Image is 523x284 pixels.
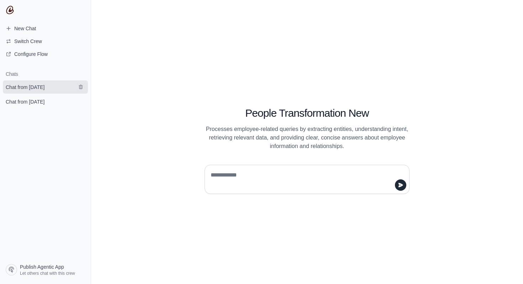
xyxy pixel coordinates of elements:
[14,25,36,32] span: New Chat
[3,36,88,47] button: Switch Crew
[3,23,88,34] a: New Chat
[3,95,88,108] a: Chat from [DATE]
[205,125,410,151] p: Processes employee-related queries by extracting entities, understanding intent, retrieving relev...
[14,51,48,58] span: Configure Flow
[6,6,14,14] img: CrewAI Logo
[6,98,44,105] span: Chat from [DATE]
[20,263,64,270] span: Publish Agentic App
[205,107,410,120] h1: People Transformation New
[6,84,44,91] span: Chat from [DATE]
[3,80,88,94] a: Chat from [DATE]
[3,48,88,60] a: Configure Flow
[14,38,42,45] span: Switch Crew
[3,261,88,278] a: Publish Agentic App Let others chat with this crew
[20,270,75,276] span: Let others chat with this crew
